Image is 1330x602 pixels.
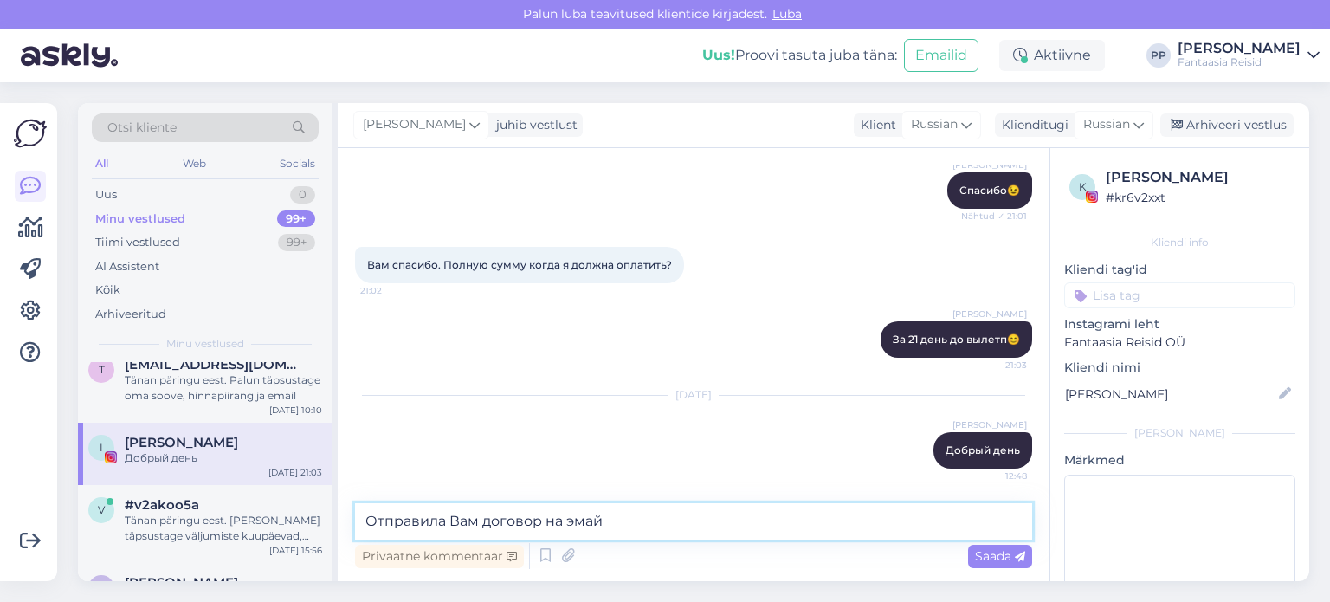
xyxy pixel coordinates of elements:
[1160,113,1294,137] div: Arhiveeri vestlus
[962,359,1027,372] span: 21:03
[995,116,1069,134] div: Klienditugi
[100,441,103,454] span: I
[1083,115,1130,134] span: Russian
[95,282,120,299] div: Kõik
[952,418,1027,431] span: [PERSON_NAME]
[702,47,735,63] b: Uus!
[179,152,210,175] div: Web
[1106,188,1290,207] div: # kr6v2xxt
[125,435,238,450] span: Irina Popova
[959,184,1020,197] span: Спасибо😉
[276,152,319,175] div: Socials
[92,152,112,175] div: All
[1064,425,1295,441] div: [PERSON_NAME]
[107,119,177,137] span: Otsi kliente
[95,234,180,251] div: Tiimi vestlused
[360,284,425,297] span: 21:02
[269,404,322,417] div: [DATE] 10:10
[290,186,315,204] div: 0
[1064,451,1295,469] p: Märkmed
[1178,42,1301,55] div: [PERSON_NAME]
[1065,385,1275,404] input: Lisa nimi
[1064,359,1295,377] p: Kliendi nimi
[702,45,897,66] div: Proovi tasuta juba täna:
[767,6,807,22] span: Luba
[98,503,105,516] span: v
[1079,180,1087,193] span: k
[952,159,1027,172] span: [PERSON_NAME]
[1178,55,1301,69] div: Fantaasia Reisid
[961,210,1027,223] span: Nähtud ✓ 21:01
[962,469,1027,482] span: 12:48
[355,503,1032,540] textarea: Отправила Вам договор на эмай
[946,443,1020,456] span: Добрый день
[95,306,166,323] div: Arhiveeritud
[14,117,47,150] img: Askly Logo
[367,258,672,271] span: Вам спасибо. Полную сумму когда я должна оплатить?
[99,363,105,376] span: t
[893,333,1020,346] span: За 21 день до вылетп😊
[1064,315,1295,333] p: Instagrami leht
[854,116,896,134] div: Klient
[95,186,117,204] div: Uus
[363,115,466,134] span: [PERSON_NAME]
[355,545,524,568] div: Privaatne kommentaar
[125,497,199,513] span: #v2akoo5a
[125,575,238,591] span: Ragnar Viinapuu
[355,387,1032,403] div: [DATE]
[1064,261,1295,279] p: Kliendi tag'id
[95,210,185,228] div: Minu vestlused
[278,234,315,251] div: 99+
[1064,235,1295,250] div: Kliendi info
[911,115,958,134] span: Russian
[1064,282,1295,308] input: Lisa tag
[1178,42,1320,69] a: [PERSON_NAME]Fantaasia Reisid
[999,40,1105,71] div: Aktiivne
[125,372,322,404] div: Tänan päringu eest. Palun täpsustage oma soove, hinnapiirang ja email
[975,548,1025,564] span: Saada
[125,450,322,466] div: Добрый день
[277,210,315,228] div: 99+
[904,39,978,72] button: Emailid
[1146,43,1171,68] div: PP
[1106,167,1290,188] div: [PERSON_NAME]
[268,466,322,479] div: [DATE] 21:03
[95,258,159,275] div: AI Assistent
[125,513,322,544] div: Tänan päringu eest. [PERSON_NAME] täpsustage väljumiste kuupäevad, oma soove ja hinnapiirang
[269,544,322,557] div: [DATE] 15:56
[125,357,305,372] span: tatrikmihkel@gmail.com
[952,307,1027,320] span: [PERSON_NAME]
[489,116,578,134] div: juhib vestlust
[1064,333,1295,352] p: Fantaasia Reisid OÜ
[166,336,244,352] span: Minu vestlused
